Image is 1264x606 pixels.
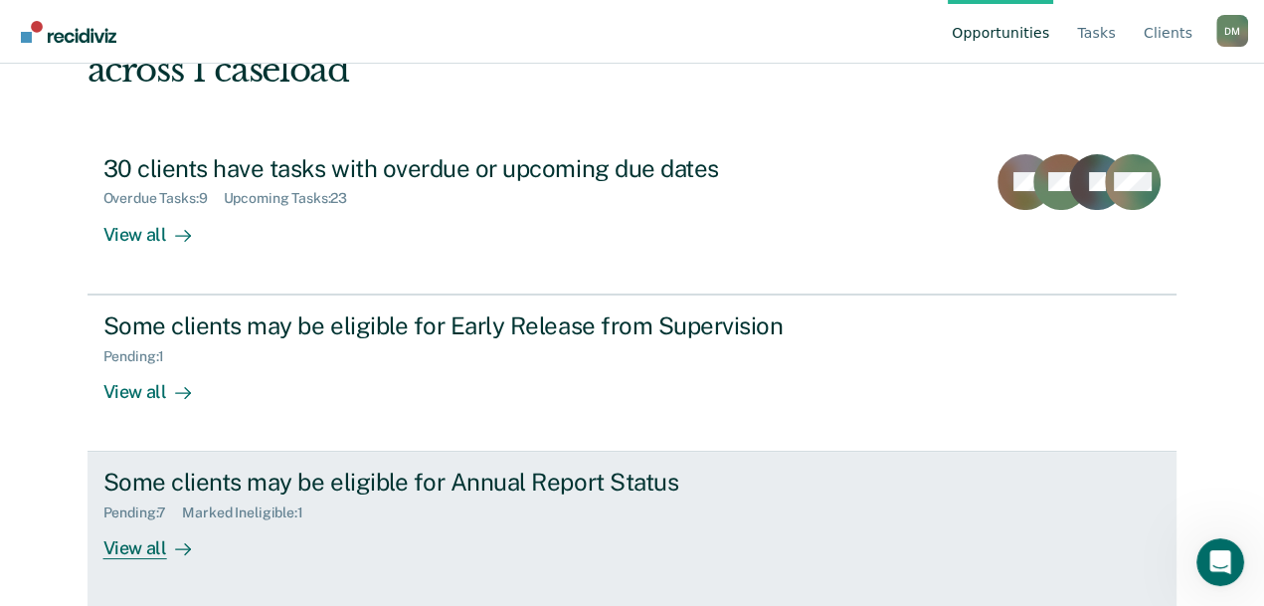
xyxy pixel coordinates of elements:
div: Pending : 1 [103,348,181,365]
a: Some clients may be eligible for Early Release from SupervisionPending:1View all [88,295,1177,452]
div: D M [1216,15,1248,47]
iframe: Intercom live chat [1196,538,1244,586]
img: Recidiviz [21,21,116,43]
a: 30 clients have tasks with overdue or upcoming due datesOverdue Tasks:9Upcoming Tasks:23View all [88,138,1177,295]
button: Profile dropdown button [1216,15,1248,47]
div: Some clients may be eligible for Early Release from Supervision [103,311,802,340]
div: Pending : 7 [103,505,183,521]
div: Marked Ineligible : 1 [182,505,318,521]
div: 30 clients have tasks with overdue or upcoming due dates [103,154,802,183]
div: View all [103,364,215,403]
div: Overdue Tasks : 9 [103,190,224,207]
div: View all [103,207,215,246]
div: Hi, Devyn. We’ve found some outstanding items across 1 caseload [88,9,960,91]
div: Upcoming Tasks : 23 [223,190,363,207]
div: View all [103,521,215,560]
div: Some clients may be eligible for Annual Report Status [103,468,802,497]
